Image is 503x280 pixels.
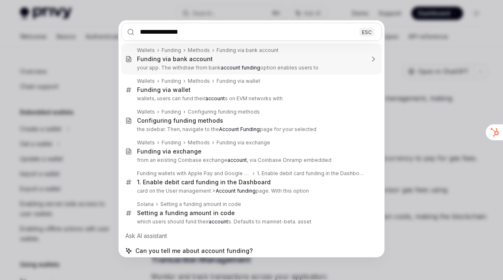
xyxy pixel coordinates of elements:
[137,201,154,208] div: Solana
[162,139,181,146] div: Funding
[359,27,374,36] div: ESC
[137,157,364,164] p: from an existing Coinbase exchange , via Coinbase Onramp embedded
[137,218,364,225] p: which users should fund their s. Defaults to mainnet-beta. asset
[137,178,271,186] div: 1. Enable debit card funding in the Dashboard
[188,109,260,115] div: Configuring funding methods
[137,86,191,94] div: Funding via wallet
[137,126,364,133] p: the sidebar. Then, navigate to the page for your selected
[137,64,364,71] p: your app. The withdraw from bank option enables users to
[205,95,225,102] b: account
[121,228,382,243] div: Ask AI assistant
[137,117,223,124] div: Configuring funding methods
[209,218,228,225] b: account
[137,78,155,84] div: Wallets
[137,139,155,146] div: Wallets
[217,78,260,84] div: Funding via wallet
[135,247,253,255] span: Can you tell me about account funding?
[160,201,241,208] div: Setting a funding amount in code
[137,148,202,155] div: Funding via exchange
[137,188,364,194] p: card on the User management > page. With this option
[137,55,213,63] div: Funding via bank account
[137,170,250,177] div: Funding wallets with Apple Pay and Google Pay
[217,139,270,146] div: Funding via exchange
[162,47,181,54] div: Funding
[188,78,210,84] div: Methods
[227,157,247,163] b: account
[188,139,210,146] div: Methods
[188,47,210,54] div: Methods
[221,64,260,71] b: account funding
[137,109,155,115] div: Wallets
[162,78,181,84] div: Funding
[162,109,181,115] div: Funding
[137,209,235,217] div: Setting a funding amount in code
[137,47,155,54] div: Wallets
[257,170,364,177] div: 1. Enable debit card funding in the Dashboard
[217,47,279,54] div: Funding via bank account
[137,95,364,102] p: wallets, users can fund their s on EVM networks with
[219,126,260,132] b: Account Funding
[216,188,256,194] b: Account funding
